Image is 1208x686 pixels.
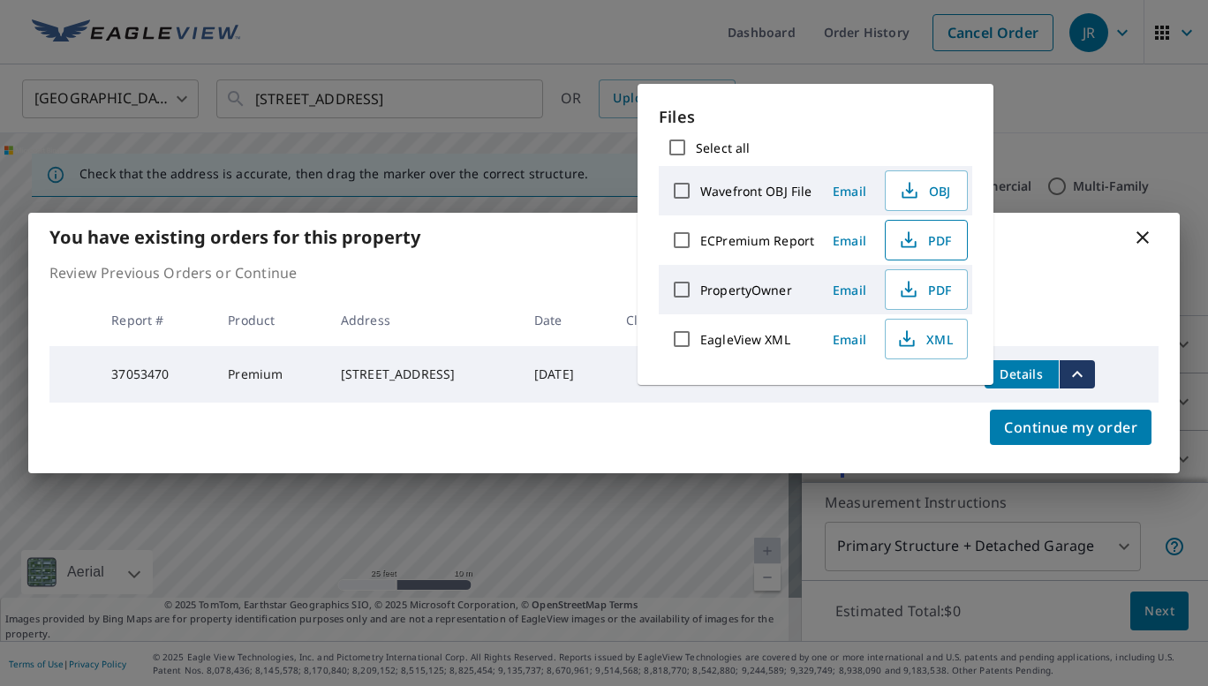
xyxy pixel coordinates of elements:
span: Details [995,366,1048,382]
td: [DATE] [520,346,612,403]
span: Email [828,232,871,249]
th: Claim ID [612,294,720,346]
button: Email [821,177,878,205]
span: Email [828,331,871,348]
label: EagleView XML [700,331,790,348]
th: Report # [97,294,214,346]
p: Review Previous Orders or Continue [49,262,1159,283]
button: Continue my order [990,410,1151,445]
label: PropertyOwner [700,282,792,298]
span: Email [828,183,871,200]
th: Address [327,294,520,346]
button: Email [821,326,878,353]
span: XML [896,328,953,350]
label: Wavefront OBJ File [700,183,812,200]
span: Continue my order [1004,415,1137,440]
b: You have existing orders for this property [49,225,420,249]
span: Email [828,282,871,298]
span: PDF [896,230,953,251]
button: OBJ [885,170,968,211]
button: filesDropdownBtn-37053470 [1059,360,1095,388]
button: XML [885,319,968,359]
label: Select all [696,139,750,156]
button: Email [821,227,878,254]
th: Product [214,294,327,346]
td: 37053470 [97,346,214,403]
button: Email [821,276,878,304]
th: Date [520,294,612,346]
p: Files [659,105,972,129]
div: [STREET_ADDRESS] [341,366,506,383]
td: Premium [214,346,327,403]
button: PDF [885,269,968,310]
span: OBJ [896,180,953,201]
button: detailsBtn-37053470 [985,360,1059,388]
span: PDF [896,279,953,300]
label: ECPremium Report [700,232,814,249]
button: PDF [885,220,968,260]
